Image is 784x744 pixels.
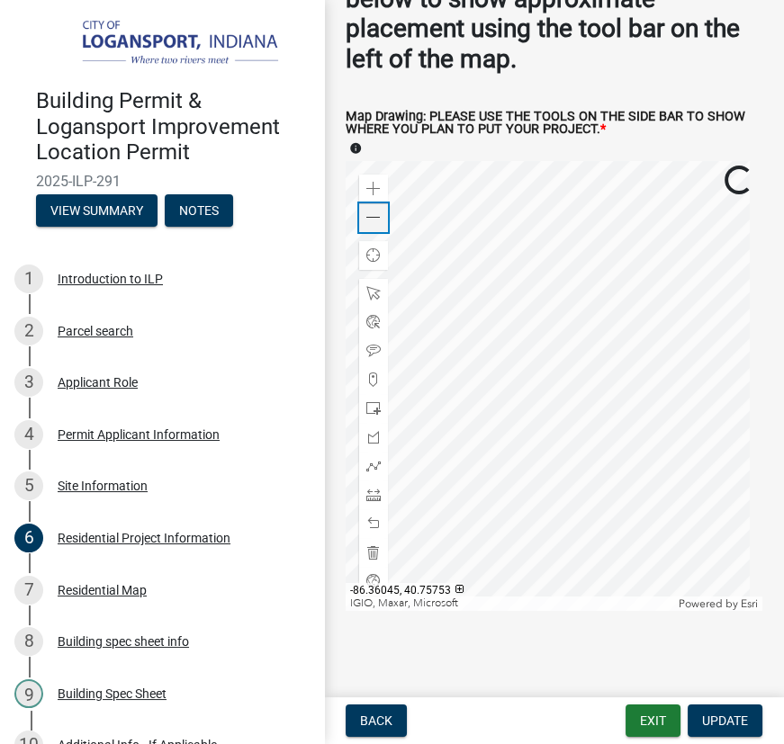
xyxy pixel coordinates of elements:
div: 9 [14,679,43,708]
div: 6 [14,524,43,552]
div: 2 [14,317,43,345]
div: Find my location [359,241,388,270]
div: Powered by [674,596,762,611]
div: 1 [14,264,43,293]
div: 3 [14,368,43,397]
div: Building Spec Sheet [58,687,167,700]
div: 4 [14,420,43,449]
i: info [349,142,362,155]
div: Zoom out [359,203,388,232]
span: 2025-ILP-291 [36,173,288,190]
div: IGIO, Maxar, Microsoft [346,596,674,611]
div: 8 [14,627,43,656]
div: Introduction to ILP [58,273,163,285]
button: View Summary [36,194,158,227]
div: Residential Map [58,584,147,596]
span: Update [702,713,748,728]
wm-modal-confirm: Notes [165,204,233,219]
div: 7 [14,576,43,605]
h4: Building Permit & Logansport Improvement Location Permit [36,88,310,166]
div: Residential Project Information [58,532,230,544]
button: Back [346,704,407,737]
label: Map Drawing: PLEASE USE THE TOOLS ON THE SIDE BAR TO SHOW WHERE YOU PLAN TO PUT YOUR PROJECT. [346,111,762,137]
div: 5 [14,471,43,500]
div: Parcel search [58,325,133,337]
wm-modal-confirm: Summary [36,204,158,219]
div: Building spec sheet info [58,635,189,648]
button: Exit [626,704,680,737]
span: Back [360,713,392,728]
div: Zoom in [359,175,388,203]
div: Site Information [58,480,148,492]
button: Notes [165,194,233,227]
div: Permit Applicant Information [58,428,220,441]
button: Update [688,704,762,737]
div: Applicant Role [58,376,138,389]
a: Esri [741,597,758,610]
img: City of Logansport, Indiana [36,19,295,69]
